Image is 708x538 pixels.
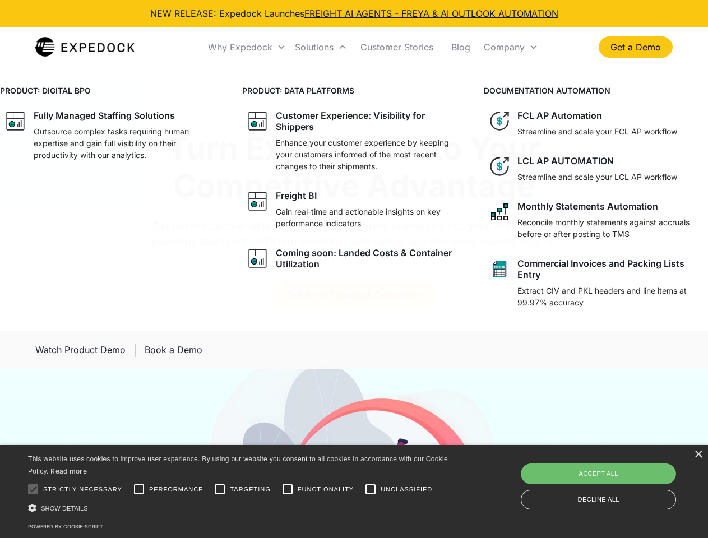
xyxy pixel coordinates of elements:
[34,110,175,121] div: Fully Managed Staffing Solutions
[242,85,466,96] h4: PRODUCT: DATA PLATFORMS
[517,201,658,212] div: Monthly Statements Automation
[230,485,270,494] span: Targeting
[484,196,708,244] a: network like iconMonthly Statements AutomationReconcile monthly statements against accruals befor...
[276,110,462,132] div: Customer Experience: Visibility for Shippers
[484,151,708,187] a: dollar iconLCL AP AUTOMATIONStreamline and scale your LCL AP workflow
[35,344,126,355] div: Watch Product Demo
[28,523,103,530] a: Powered by cookie-script
[242,185,466,234] a: graph iconFreight BIGain real-time and actionable insights on key performance indicators
[351,28,442,66] a: Customer Stories
[276,190,317,201] div: Freight BI
[484,105,708,142] a: dollar iconFCL AP AutomationStreamline and scale your FCL AP workflow
[488,110,511,132] img: dollar icon
[290,28,351,66] div: Solutions
[517,110,602,121] div: FCL AP Automation
[521,417,708,538] iframe: Chat Widget
[28,502,452,514] div: Show details
[517,285,704,308] p: Extract CIV and PKL headers and line items at 99.97% accuracy
[517,258,704,280] div: Commercial Invoices and Packing Lists Entry
[488,155,511,178] img: dollar icon
[50,467,87,475] a: Read more
[4,110,27,132] img: graph icon
[517,126,677,137] p: Streamline and scale your FCL AP workflow
[488,258,511,280] img: sheet icon
[381,485,432,494] span: Unclassified
[150,7,558,20] div: NEW RELEASE: Expedock Launches
[28,455,448,476] span: This website uses cookies to improve user experience. By using our website you consent to all coo...
[242,243,466,274] a: graph iconComing soon: Landed Costs & Container Utilization
[247,110,269,132] img: graph icon
[43,485,122,494] span: Strictly necessary
[34,126,220,161] p: Outsource complex tasks requiring human expertise and gain full visibility on their productivity ...
[517,171,677,183] p: Streamline and scale your LCL AP workflow
[276,247,462,270] div: Coming soon: Landed Costs & Container Utilization
[203,28,290,66] div: Why Expedock
[149,485,203,494] span: Performance
[247,247,269,270] img: graph icon
[484,253,708,313] a: sheet iconCommercial Invoices and Packing Lists EntryExtract CIV and PKL headers and line items a...
[295,41,334,53] div: Solutions
[35,340,126,360] a: open lightbox
[276,206,462,229] p: Gain real-time and actionable insights on key performance indicators
[484,41,525,53] div: Company
[517,155,614,166] div: LCL AP AUTOMATION
[517,216,704,240] p: Reconcile monthly statements against accruals before or after posting to TMS
[488,201,511,223] img: network like icon
[145,340,202,360] a: Book a Demo
[484,85,708,96] h4: DOCUMENTATION AUTOMATION
[242,105,466,177] a: graph iconCustomer Experience: Visibility for ShippersEnhance your customer experience by keeping...
[145,344,202,355] div: Book a Demo
[35,36,135,58] img: Expedock Logo
[41,505,88,512] span: Show details
[35,36,135,58] a: home
[208,41,272,53] div: Why Expedock
[247,190,269,212] img: graph icon
[304,8,558,19] a: FREIGHT AI AGENTS - FREYA & AI OUTLOOK AUTOMATION
[276,137,462,172] p: Enhance your customer experience by keeping your customers informed of the most recent changes to...
[479,28,543,66] div: Company
[298,485,354,494] span: Functionality
[599,36,673,58] a: Get a Demo
[442,28,479,66] a: Blog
